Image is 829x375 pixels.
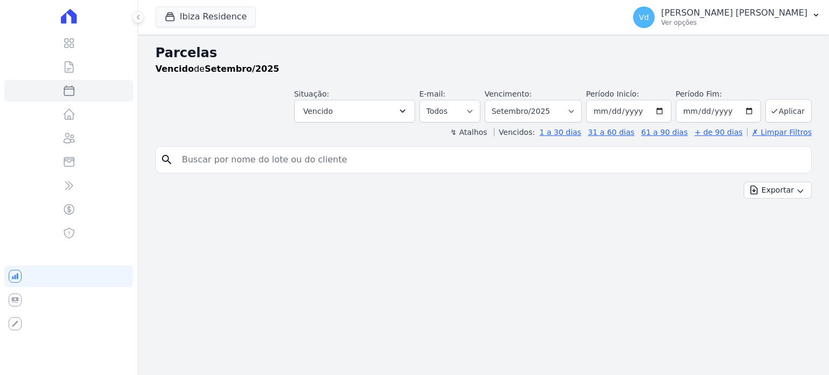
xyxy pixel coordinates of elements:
a: ✗ Limpar Filtros [747,128,812,137]
p: de [155,63,279,76]
strong: Vencido [155,64,194,74]
label: Vencimento: [485,90,532,98]
p: Ver opções [661,18,807,27]
a: 1 a 30 dias [540,128,581,137]
span: Vencido [303,105,333,118]
label: E-mail: [419,90,446,98]
a: 61 a 90 dias [641,128,688,137]
label: ↯ Atalhos [450,128,487,137]
label: Período Inicío: [586,90,639,98]
button: Vd [PERSON_NAME] [PERSON_NAME] Ver opções [624,2,829,32]
input: Buscar por nome do lote ou do cliente [175,149,807,171]
label: Situação: [294,90,329,98]
a: + de 90 dias [695,128,743,137]
button: Exportar [744,182,812,199]
button: Vencido [294,100,415,122]
a: 31 a 60 dias [588,128,634,137]
button: Aplicar [765,99,812,122]
button: Ibiza Residence [155,6,256,27]
strong: Setembro/2025 [205,64,279,74]
p: [PERSON_NAME] [PERSON_NAME] [661,8,807,18]
label: Período Fim: [676,88,761,100]
span: Vd [639,13,649,21]
label: Vencidos: [494,128,535,137]
h2: Parcelas [155,43,812,63]
i: search [160,153,173,166]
